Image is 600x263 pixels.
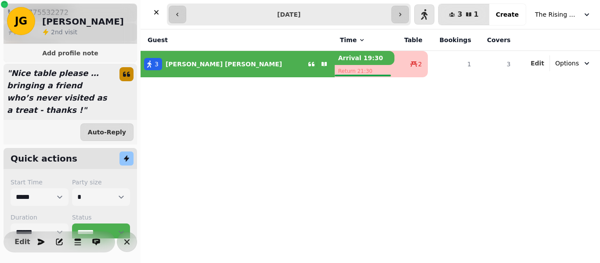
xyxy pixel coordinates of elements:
span: nd [55,29,65,36]
button: The Rising Sun [530,7,596,22]
span: Add profile note [14,50,127,56]
span: 3 [457,11,462,18]
td: 3 [477,51,516,78]
span: Create [496,11,519,18]
span: JG [15,16,28,26]
th: Covers [477,29,516,51]
button: Add profile note [7,47,134,59]
p: visit [51,28,77,36]
p: Arrival 19:30 [335,51,394,65]
button: Time [340,36,365,44]
h2: [PERSON_NAME] [42,15,124,28]
span: 2 [51,29,55,36]
td: 1 [428,51,477,78]
span: Time [340,36,357,44]
span: 2 [418,60,422,68]
th: Table [394,29,428,51]
th: Bookings [428,29,477,51]
button: Edit [14,233,31,251]
button: 3[PERSON_NAME] [PERSON_NAME] [141,54,335,75]
button: 31 [438,4,489,25]
p: [PERSON_NAME] [PERSON_NAME] [166,60,282,68]
span: Edit [17,238,28,245]
label: Status [72,213,130,222]
label: Start Time [11,178,69,187]
button: Auto-Reply [80,123,134,141]
span: Edit [531,60,544,66]
button: Edit [531,59,544,68]
span: 3 [155,60,159,68]
h2: Quick actions [11,152,77,165]
label: Party size [72,178,130,187]
label: Duration [11,213,69,222]
span: Auto-Reply [88,129,126,135]
th: Guest [141,29,335,51]
p: Return 21:30 [335,65,394,77]
button: Options [550,55,596,71]
span: The Rising Sun [535,10,579,19]
button: Create [489,4,526,25]
span: 1 [474,11,479,18]
span: Options [555,59,579,68]
p: " Nice table please … bringing a friend who’s never visited as a treat - thanks ! " [4,64,112,120]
